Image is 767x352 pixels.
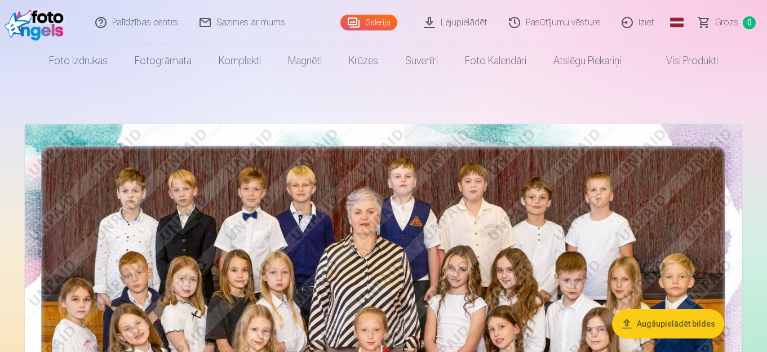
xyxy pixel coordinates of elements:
[392,45,451,77] a: Suvenīri
[274,45,335,77] a: Magnēti
[5,5,69,41] img: /fa1
[451,45,540,77] a: Foto kalendāri
[121,45,205,77] a: Fotogrāmata
[36,45,121,77] a: Foto izdrukas
[335,45,392,77] a: Krūzes
[635,45,731,77] a: Visi produkti
[715,16,738,29] span: Grozs
[205,45,274,77] a: Komplekti
[612,309,724,338] button: Augšupielādēt bildes
[540,45,635,77] a: Atslēgu piekariņi
[743,16,756,29] span: 0
[340,15,397,30] a: Galerija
